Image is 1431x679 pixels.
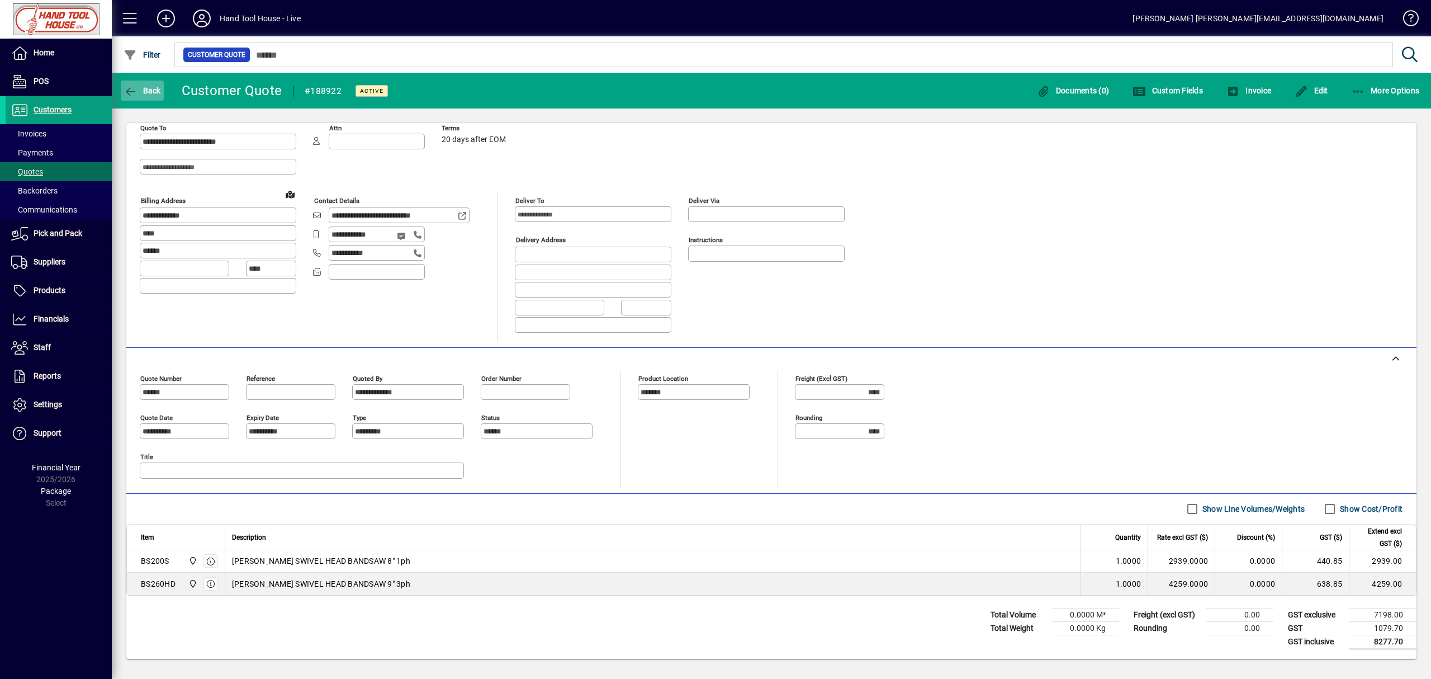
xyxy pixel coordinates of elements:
[1052,621,1119,635] td: 0.0000 Kg
[6,419,112,447] a: Support
[1356,525,1402,550] span: Extend excl GST ($)
[186,578,198,590] span: Te Rapa
[220,10,301,27] div: Hand Tool House - Live
[1128,621,1206,635] td: Rounding
[6,334,112,362] a: Staff
[1349,621,1416,635] td: 1079.70
[6,143,112,162] a: Payments
[11,167,43,176] span: Quotes
[353,374,382,382] mat-label: Quoted by
[1206,621,1273,635] td: 0.00
[6,181,112,200] a: Backorders
[442,125,509,132] span: Terms
[6,162,112,181] a: Quotes
[1282,635,1349,649] td: GST inclusive
[121,81,164,101] button: Back
[1034,81,1112,101] button: Documents (0)
[232,578,410,590] span: [PERSON_NAME] SWIVEL HEAD BANDSAW 9" 3ph
[34,343,51,352] span: Staff
[1395,2,1417,39] a: Knowledge Base
[1215,550,1282,573] td: 0.0000
[1295,86,1328,95] span: Edit
[1155,578,1208,590] div: 4259.0000
[141,578,176,590] div: BS260HD
[1206,608,1273,621] td: 0.00
[11,186,58,195] span: Backorders
[41,487,71,496] span: Package
[353,413,366,421] mat-label: Type
[1226,86,1271,95] span: Invoice
[232,555,410,567] span: [PERSON_NAME] SWIVEL HEAD BANDSAW 8" 1ph
[985,621,1052,635] td: Total Weight
[1115,531,1141,544] span: Quantity
[6,305,112,333] a: Financials
[184,8,220,29] button: Profile
[182,82,282,100] div: Customer Quote
[1349,608,1416,621] td: 7198.00
[389,223,416,249] button: Send SMS
[6,277,112,305] a: Products
[1349,550,1416,573] td: 2939.00
[689,236,723,244] mat-label: Instructions
[34,229,82,238] span: Pick and Pack
[6,124,112,143] a: Invoices
[1352,86,1420,95] span: More Options
[329,124,342,132] mat-label: Attn
[1282,550,1349,573] td: 440.85
[34,428,61,437] span: Support
[34,77,49,86] span: POS
[124,86,161,95] span: Back
[1224,81,1274,101] button: Invoice
[188,49,245,60] span: Customer Quote
[121,45,164,65] button: Filter
[1215,573,1282,595] td: 0.0000
[1157,531,1208,544] span: Rate excl GST ($)
[689,197,719,205] mat-label: Deliver via
[305,82,342,100] div: #188922
[141,555,169,567] div: BS200S
[1133,10,1383,27] div: [PERSON_NAME] [PERSON_NAME][EMAIL_ADDRESS][DOMAIN_NAME]
[985,608,1052,621] td: Total Volume
[1133,86,1203,95] span: Custom Fields
[1036,86,1109,95] span: Documents (0)
[232,531,266,544] span: Description
[148,8,184,29] button: Add
[1349,81,1423,101] button: More Options
[140,413,173,421] mat-label: Quote date
[112,81,173,101] app-page-header-button: Back
[281,185,299,203] a: View on map
[481,374,522,382] mat-label: Order number
[795,374,847,382] mat-label: Freight (excl GST)
[34,257,65,266] span: Suppliers
[515,197,544,205] mat-label: Deliver To
[11,205,77,214] span: Communications
[6,200,112,219] a: Communications
[1349,573,1416,595] td: 4259.00
[34,400,62,409] span: Settings
[6,39,112,67] a: Home
[360,87,383,95] span: Active
[247,413,279,421] mat-label: Expiry date
[795,413,822,421] mat-label: Rounding
[1338,503,1402,515] label: Show Cost/Profit
[442,135,506,144] span: 20 days after EOM
[1282,608,1349,621] td: GST exclusive
[140,452,153,460] mat-label: Title
[1155,555,1208,567] div: 2939.0000
[124,50,161,59] span: Filter
[247,374,275,382] mat-label: Reference
[34,371,61,380] span: Reports
[34,314,69,323] span: Financials
[1128,608,1206,621] td: Freight (excl GST)
[34,286,65,295] span: Products
[1130,81,1206,101] button: Custom Fields
[1116,578,1141,590] span: 1.0000
[6,220,112,248] a: Pick and Pack
[1349,635,1416,649] td: 8277.70
[1116,555,1141,567] span: 1.0000
[1320,531,1342,544] span: GST ($)
[34,105,72,114] span: Customers
[6,248,112,276] a: Suppliers
[140,374,182,382] mat-label: Quote number
[34,48,54,57] span: Home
